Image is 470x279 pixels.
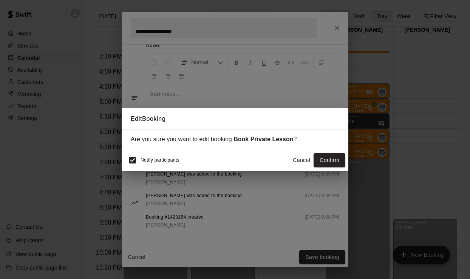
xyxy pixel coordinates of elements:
[289,153,314,167] button: Cancel
[141,158,179,163] span: Notify participants
[314,153,345,167] button: Confirm
[233,136,293,142] strong: Book Private Lesson
[122,108,348,130] h2: Edit Booking
[131,136,339,143] div: Are you sure you want to edit booking ?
